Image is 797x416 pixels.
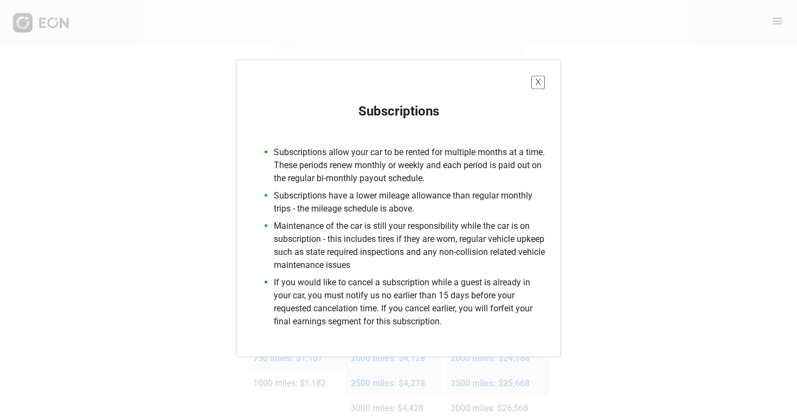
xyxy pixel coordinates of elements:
p: If you would like to cancel a subscription while a guest is already in your car, you must notify ... [274,276,545,328]
h2: Subscriptions [358,102,439,119]
p: Subscriptions allow your car to be rented for multiple months at a time. These periods renew mont... [274,145,545,184]
button: X [531,75,545,89]
p: Subscriptions have a lower mileage allowance than regular monthly trips - the mileage schedule is... [274,189,545,215]
p: Maintenance of the car is still your responsibility while the car is on subscription - this inclu... [274,219,545,271]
